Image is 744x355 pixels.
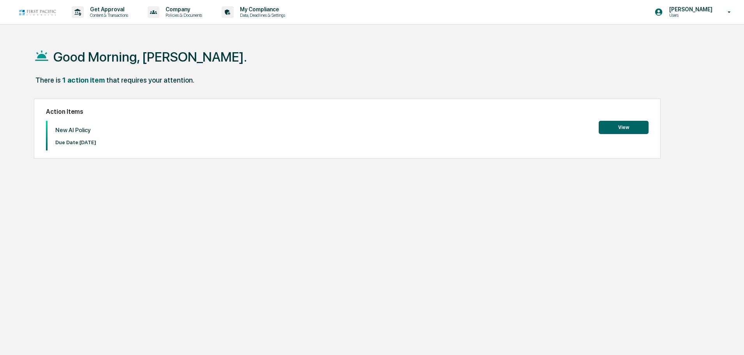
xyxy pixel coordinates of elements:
[159,6,206,12] p: Company
[55,127,96,134] p: New AI Policy
[599,121,649,134] button: View
[106,76,194,84] div: that requires your attention.
[84,6,132,12] p: Get Approval
[62,76,105,84] div: 1 action item
[234,12,289,18] p: Data, Deadlines & Settings
[19,9,56,16] img: logo
[35,76,61,84] div: There is
[84,12,132,18] p: Content & Transactions
[663,6,716,12] p: [PERSON_NAME]
[234,6,289,12] p: My Compliance
[599,123,649,131] a: View
[46,108,649,115] h2: Action Items
[55,140,96,145] p: Due Date: [DATE]
[663,12,716,18] p: Users
[159,12,206,18] p: Policies & Documents
[53,49,247,65] h1: Good Morning, [PERSON_NAME].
